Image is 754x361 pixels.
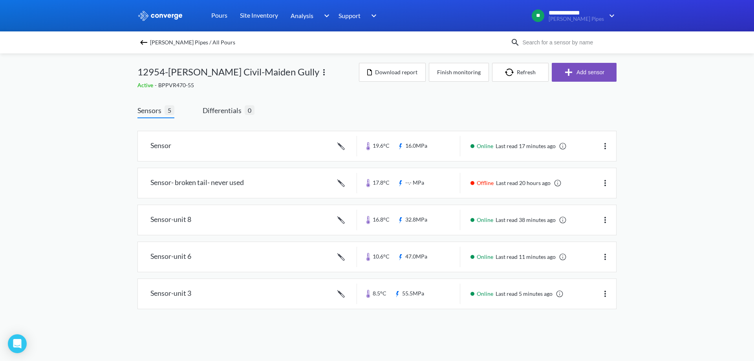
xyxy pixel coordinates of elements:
[245,105,254,115] span: 0
[137,64,319,79] span: 12954-[PERSON_NAME] Civil-Maiden Gully
[137,81,359,90] div: BPPVR470-55
[150,37,235,48] span: [PERSON_NAME] Pipes / All Pours
[505,68,517,76] img: icon-refresh.svg
[137,11,183,21] img: logo_ewhite.svg
[359,63,426,82] button: Download report
[429,63,489,82] button: Finish monitoring
[604,11,617,20] img: downArrow.svg
[520,38,615,47] input: Search for a sensor by name
[549,16,604,22] span: [PERSON_NAME] Pipes
[155,82,158,88] span: -
[600,252,610,262] img: more.svg
[165,105,174,115] span: 5
[139,38,148,47] img: backspace.svg
[319,68,329,77] img: more.svg
[552,63,617,82] button: Add sensor
[600,215,610,225] img: more.svg
[600,178,610,188] img: more.svg
[339,11,361,20] span: Support
[291,11,313,20] span: Analysis
[203,105,245,116] span: Differentials
[137,105,165,116] span: Sensors
[367,69,372,75] img: icon-file.svg
[564,68,576,77] img: icon-plus.svg
[137,82,155,88] span: Active
[511,38,520,47] img: icon-search.svg
[319,11,331,20] img: downArrow.svg
[600,289,610,299] img: more.svg
[600,141,610,151] img: more.svg
[8,334,27,353] div: Open Intercom Messenger
[492,63,549,82] button: Refresh
[366,11,379,20] img: downArrow.svg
